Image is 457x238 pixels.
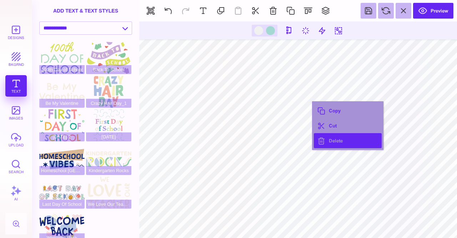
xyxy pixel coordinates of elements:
button: images [5,102,27,123]
button: Delete [314,133,382,148]
span: [DATE] [86,132,131,141]
span: [DATE] 2 [39,132,85,141]
button: bkgrnd [5,48,27,70]
button: AI [5,183,27,204]
button: Cut [314,118,382,133]
span: Be My Valentine [39,99,85,108]
span: We Love Our Teacher [86,200,131,209]
span: Last Day Of School [39,200,85,209]
span: Crazy Hair Day_1 [86,99,131,108]
span: 100th Day of School [39,65,85,74]
button: Designs [5,21,27,43]
span: Homeschool [GEOGRAPHIC_DATA] [39,166,85,175]
span: Back To School [86,65,131,74]
button: upload [5,129,27,150]
button: Copy [314,103,382,118]
button: Preview [413,3,453,19]
span: Kindergarten Rocks [86,166,131,175]
button: Search [5,156,27,177]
